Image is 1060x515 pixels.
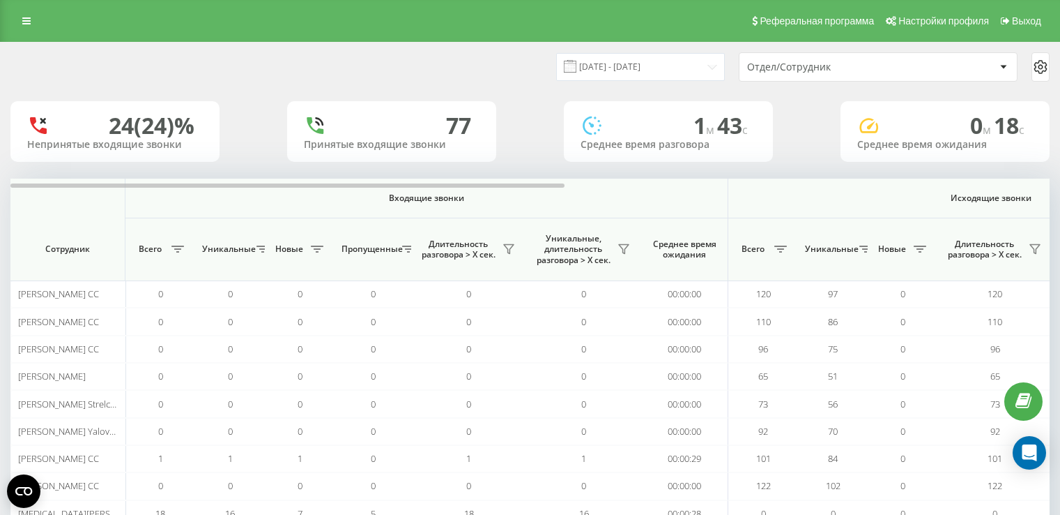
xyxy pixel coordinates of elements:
[371,288,376,300] span: 0
[371,479,376,492] span: 0
[805,244,855,255] span: Уникальные
[641,445,728,472] td: 00:00:29
[581,288,586,300] span: 0
[758,343,768,355] span: 96
[228,452,233,465] span: 1
[758,398,768,410] span: 73
[693,110,717,140] span: 1
[828,398,838,410] span: 56
[641,308,728,335] td: 00:00:00
[758,370,768,382] span: 65
[970,110,994,140] span: 0
[944,239,1024,260] span: Длительность разговора > Х сек.
[1019,122,1024,137] span: c
[228,343,233,355] span: 0
[900,288,905,300] span: 0
[228,315,233,328] span: 0
[898,15,989,27] span: Настройки профиля
[581,452,586,465] span: 1
[18,452,99,465] span: [PERSON_NAME] CC
[875,244,909,255] span: Новые
[900,479,905,492] span: 0
[466,479,471,492] span: 0
[298,343,302,355] span: 0
[371,425,376,438] span: 0
[828,452,838,465] span: 84
[18,425,143,438] span: [PERSON_NAME] Yalovenko CC
[158,425,163,438] span: 0
[228,370,233,382] span: 0
[581,343,586,355] span: 0
[466,425,471,438] span: 0
[533,233,613,266] span: Уникальные, длительность разговора > Х сек.
[18,370,86,382] span: [PERSON_NAME]
[158,479,163,492] span: 0
[466,343,471,355] span: 0
[1013,436,1046,470] div: Open Intercom Messenger
[298,288,302,300] span: 0
[298,315,302,328] span: 0
[826,479,840,492] span: 102
[371,343,376,355] span: 0
[158,370,163,382] span: 0
[18,479,99,492] span: [PERSON_NAME] CC
[581,370,586,382] span: 0
[581,398,586,410] span: 0
[747,61,914,73] div: Отдел/Сотрудник
[742,122,748,137] span: c
[760,15,874,27] span: Реферальная программа
[18,398,149,410] span: [PERSON_NAME] Strelchenko CC
[109,112,194,139] div: 24 (24)%
[466,288,471,300] span: 0
[466,398,471,410] span: 0
[446,112,471,139] div: 77
[304,139,479,151] div: Принятые входящие звонки
[900,343,905,355] span: 0
[983,122,994,137] span: м
[900,315,905,328] span: 0
[828,315,838,328] span: 86
[988,288,1002,300] span: 120
[18,288,99,300] span: [PERSON_NAME] CC
[158,315,163,328] span: 0
[857,139,1033,151] div: Среднее время ожидания
[371,398,376,410] span: 0
[371,315,376,328] span: 0
[466,370,471,382] span: 0
[990,425,1000,438] span: 92
[758,425,768,438] span: 92
[298,452,302,465] span: 1
[418,239,498,260] span: Длительность разговора > Х сек.
[466,452,471,465] span: 1
[756,288,771,300] span: 120
[466,315,471,328] span: 0
[228,479,233,492] span: 0
[900,452,905,465] span: 0
[341,244,398,255] span: Пропущенные
[994,110,1024,140] span: 18
[828,370,838,382] span: 51
[132,244,167,255] span: Всего
[228,425,233,438] span: 0
[581,139,756,151] div: Среднее время разговора
[581,425,586,438] span: 0
[158,343,163,355] span: 0
[298,425,302,438] span: 0
[756,479,771,492] span: 122
[158,288,163,300] span: 0
[717,110,748,140] span: 43
[641,390,728,417] td: 00:00:00
[828,425,838,438] span: 70
[298,479,302,492] span: 0
[18,315,99,328] span: [PERSON_NAME] CC
[202,244,252,255] span: Уникальные
[228,288,233,300] span: 0
[900,425,905,438] span: 0
[990,343,1000,355] span: 96
[641,472,728,500] td: 00:00:00
[756,452,771,465] span: 101
[828,288,838,300] span: 97
[756,315,771,328] span: 110
[990,398,1000,410] span: 73
[22,244,113,255] span: Сотрудник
